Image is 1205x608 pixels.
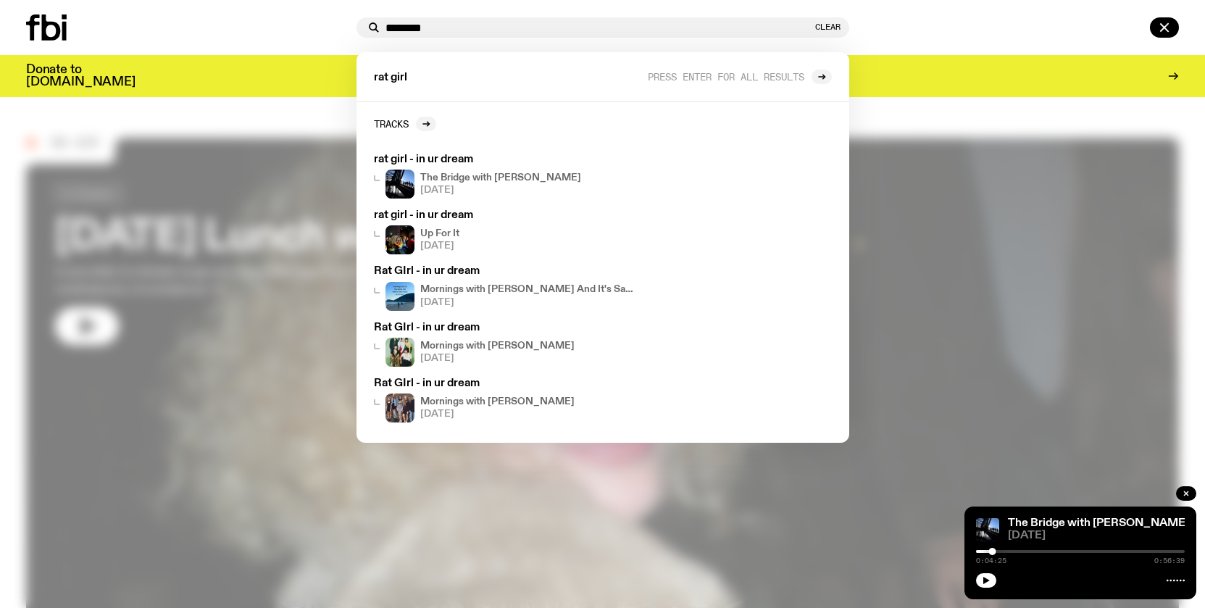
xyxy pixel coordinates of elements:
[368,317,646,372] a: Rat GIrl - in ur dreamMornings with [PERSON_NAME][DATE]
[420,173,581,183] h4: The Bridge with [PERSON_NAME]
[420,285,641,294] h4: Mornings with [PERSON_NAME] And It's Same but there's new music so it's not
[420,354,575,363] span: [DATE]
[374,322,641,333] h3: Rat GIrl - in ur dream
[420,397,575,407] h4: Mornings with [PERSON_NAME]
[420,298,641,307] span: [DATE]
[374,72,407,83] span: rat girl
[368,372,646,428] a: Rat GIrl - in ur dreamMornings with [PERSON_NAME][DATE]
[374,154,641,165] h3: rat girl - in ur dream
[815,23,841,31] button: Clear
[374,266,641,277] h3: Rat GIrl - in ur dream
[368,260,646,316] a: Rat GIrl - in ur dreamMornings with [PERSON_NAME] And It's Same but there's new music so it's not...
[26,64,135,88] h3: Donate to [DOMAIN_NAME]
[374,118,409,129] h2: Tracks
[374,210,641,221] h3: rat girl - in ur dream
[420,341,575,351] h4: Mornings with [PERSON_NAME]
[1008,517,1189,529] a: The Bridge with [PERSON_NAME]
[648,71,804,82] span: Press enter for all results
[420,186,581,195] span: [DATE]
[420,229,459,238] h4: Up For It
[1154,557,1185,565] span: 0:56:39
[420,241,459,251] span: [DATE]
[648,70,832,84] a: Press enter for all results
[368,149,646,204] a: rat girl - in ur dreamPeople climb Sydney's Harbour BridgeThe Bridge with [PERSON_NAME][DATE]
[374,378,641,389] h3: Rat GIrl - in ur dream
[976,557,1006,565] span: 0:04:25
[374,117,436,131] a: Tracks
[385,170,414,199] img: People climb Sydney's Harbour Bridge
[1008,530,1185,541] span: [DATE]
[368,204,646,260] a: rat girl - in ur dreamUp For It[DATE]
[976,518,999,541] img: People climb Sydney's Harbour Bridge
[420,409,575,419] span: [DATE]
